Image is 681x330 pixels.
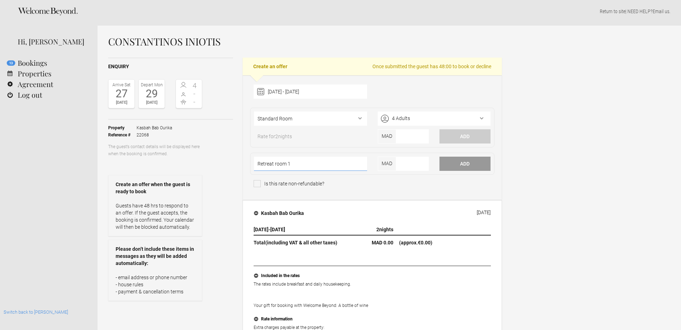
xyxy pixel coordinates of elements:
[254,210,304,217] h4: Kasbah Bab Ourika
[600,9,625,14] a: Return to site
[140,81,163,88] div: Depart Mon
[275,134,278,139] span: 2
[254,224,349,235] th: -
[254,133,295,144] span: Rate for nights
[108,124,137,131] strong: Property
[265,240,337,245] span: (including VAT & all other taxes)
[270,227,285,232] span: [DATE]
[108,36,502,47] h1: CONSTANTINOS INIOTIS
[137,131,172,139] span: 22068
[376,227,379,232] span: 2
[108,131,137,139] strong: Reference #
[248,206,496,221] button: Kasbah Bab Ourika [DATE]
[110,99,133,106] div: [DATE]
[349,224,396,235] th: nights
[189,90,200,97] span: -
[116,274,195,295] p: - email address or phone number - house rules - payment & cancellation terms
[108,63,233,70] h2: Enquiry
[372,63,491,70] span: Once submitted the guest has 48:00 to book or decline
[399,240,432,245] span: (approx. )
[378,129,396,144] span: MAD
[254,271,491,281] button: Included in the rates
[7,60,15,66] flynt-notification-badge: 13
[116,181,195,195] strong: Create an offer when the guest is ready to book
[254,180,324,187] span: Is this rate non-refundable?
[137,124,172,131] span: Kasbah Bab Ourika
[439,129,491,144] button: Add
[254,281,491,309] p: The rates include breakfast and daily housekeeping. Your gift for booking with Welcome Beyond: A ...
[189,98,200,106] span: -
[372,240,393,245] flynt-currency: MAD 0.00
[189,82,200,89] span: 4
[4,309,68,315] a: Switch back to [PERSON_NAME]
[110,88,133,99] div: 27
[140,88,163,99] div: 29
[116,202,195,231] p: Guests have 48 hrs to respond to an offer. If the guest accepts, the booking is confirmed. Your c...
[254,235,349,248] th: Total
[418,240,431,245] flynt-currency: €0.00
[653,9,669,14] a: Email us
[378,157,396,171] span: MAD
[254,157,367,171] input: Name of expense or discount
[439,157,491,171] button: Add
[108,8,670,15] p: | NEED HELP? .
[116,245,195,267] strong: Please don’t include these items in messages as they will be added automatically:
[110,81,133,88] div: Arrive Sat
[254,315,491,324] button: Rate information
[477,210,491,215] div: [DATE]
[18,36,87,47] div: Hi, [PERSON_NAME]
[254,227,268,232] span: [DATE]
[108,143,202,157] p: The guest’s contact details will be displayed here when the booking is confirmed.
[243,58,502,75] h2: Create an offer
[140,99,163,106] div: [DATE]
